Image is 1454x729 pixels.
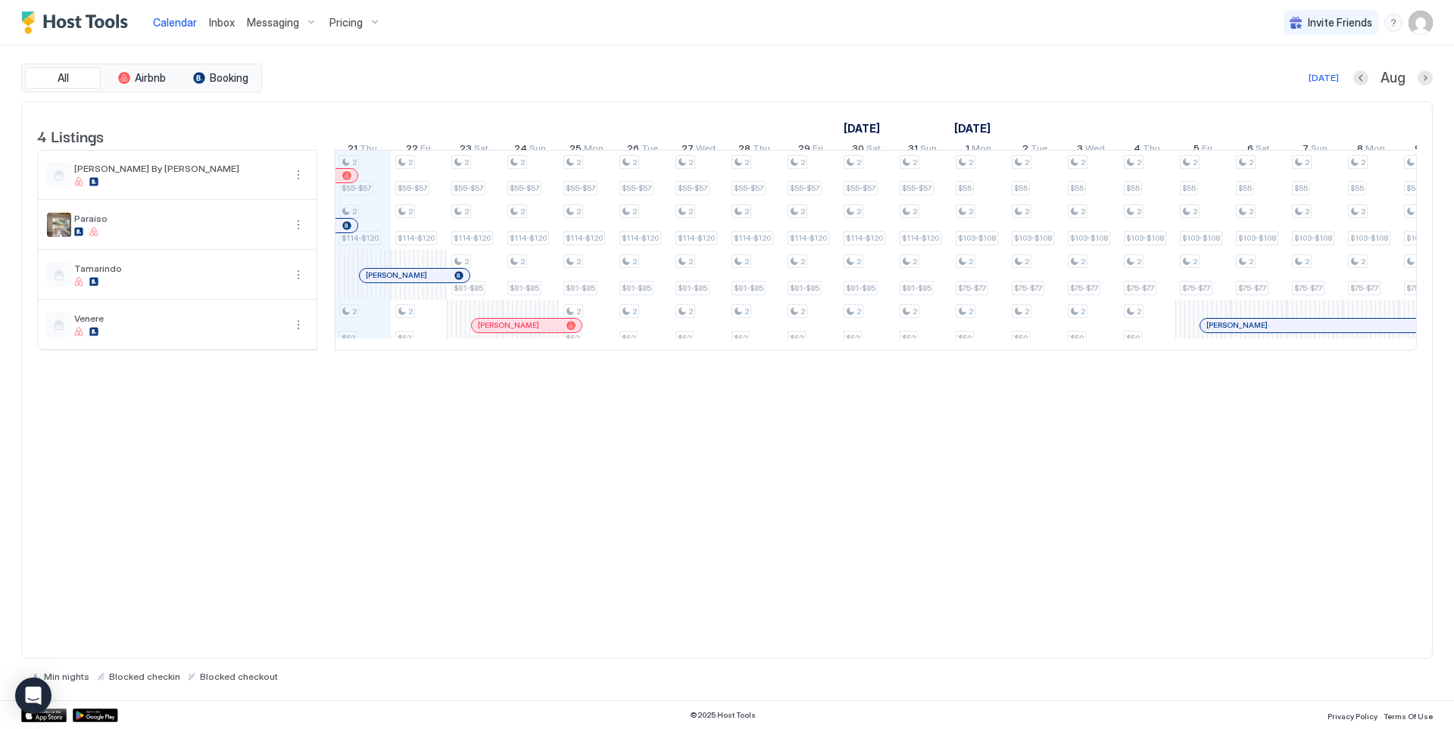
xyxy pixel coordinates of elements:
[734,333,747,343] span: $52
[734,283,763,293] span: $81-$85
[735,139,774,161] a: August 28, 2025
[848,139,885,161] a: August 30, 2025
[1143,142,1160,158] span: Thu
[678,333,691,343] span: $52
[908,142,918,158] span: 31
[969,157,973,167] span: 2
[856,257,861,266] span: 2
[1294,283,1322,293] span: $75-$77
[958,233,996,243] span: $103-$108
[846,283,875,293] span: $81-$85
[200,671,278,682] span: Blocked checkout
[402,139,435,161] a: August 22, 2025
[969,307,973,316] span: 2
[744,257,749,266] span: 2
[1182,183,1196,193] span: $55
[1305,257,1309,266] span: 2
[1081,157,1085,167] span: 2
[790,283,819,293] span: $81-$85
[622,333,635,343] span: $52
[576,257,581,266] span: 2
[627,142,639,158] span: 26
[1081,207,1085,217] span: 2
[420,142,431,158] span: Fri
[1182,283,1210,293] span: $75-$77
[1249,157,1253,167] span: 2
[920,142,937,158] span: Sun
[408,307,413,316] span: 2
[734,183,763,193] span: $55-$57
[744,207,749,217] span: 2
[366,270,427,280] span: [PERSON_NAME]
[289,216,307,234] div: menu
[25,67,101,89] button: All
[1014,233,1052,243] span: $103-$108
[398,333,411,343] span: $52
[1361,257,1365,266] span: 2
[1014,283,1042,293] span: $75-$77
[790,183,819,193] span: $55-$57
[790,333,803,343] span: $52
[1415,142,1421,158] span: 9
[632,257,637,266] span: 2
[21,709,67,722] div: App Store
[464,257,469,266] span: 2
[813,142,823,158] span: Fri
[73,709,118,722] div: Google Play Store
[972,142,991,158] span: Mon
[902,283,931,293] span: $81-$85
[966,142,969,158] span: 1
[1365,142,1385,158] span: Mon
[408,157,413,167] span: 2
[348,142,357,158] span: 21
[342,183,371,193] span: $55-$57
[800,207,805,217] span: 2
[1305,207,1309,217] span: 2
[969,257,973,266] span: 2
[913,157,917,167] span: 2
[520,257,525,266] span: 2
[74,213,283,224] span: Paraiso
[210,71,248,85] span: Booking
[798,142,810,158] span: 29
[529,142,546,158] span: Sun
[576,157,581,167] span: 2
[904,139,941,161] a: August 31, 2025
[109,671,180,682] span: Blocked checkin
[1256,142,1270,158] span: Sat
[1202,142,1212,158] span: Fri
[342,333,355,343] span: $52
[1411,139,1443,161] a: September 9, 2025
[1193,142,1200,158] span: 5
[1406,183,1420,193] span: $55
[913,307,917,316] span: 2
[1134,142,1140,158] span: 4
[622,183,651,193] span: $55-$57
[1308,16,1372,30] span: Invite Friends
[1328,707,1378,723] a: Privacy Policy
[514,142,527,158] span: 24
[632,157,637,167] span: 2
[734,233,771,243] span: $114-$120
[1130,139,1164,161] a: September 4, 2025
[1081,257,1085,266] span: 2
[902,233,939,243] span: $114-$120
[846,333,860,343] span: $52
[209,16,235,29] span: Inbox
[1073,139,1109,161] a: September 3, 2025
[800,157,805,167] span: 2
[289,216,307,234] button: More options
[15,678,51,714] div: Open Intercom Messenger
[1031,142,1047,158] span: Tue
[1238,233,1276,243] span: $103-$108
[104,67,179,89] button: Airbnb
[1409,11,1433,35] div: User profile
[866,142,881,158] span: Sat
[800,257,805,266] span: 2
[352,207,357,217] span: 2
[520,157,525,167] span: 2
[520,207,525,217] span: 2
[1126,333,1140,343] span: $50
[398,233,435,243] span: $114-$120
[840,117,884,139] a: August 6, 2025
